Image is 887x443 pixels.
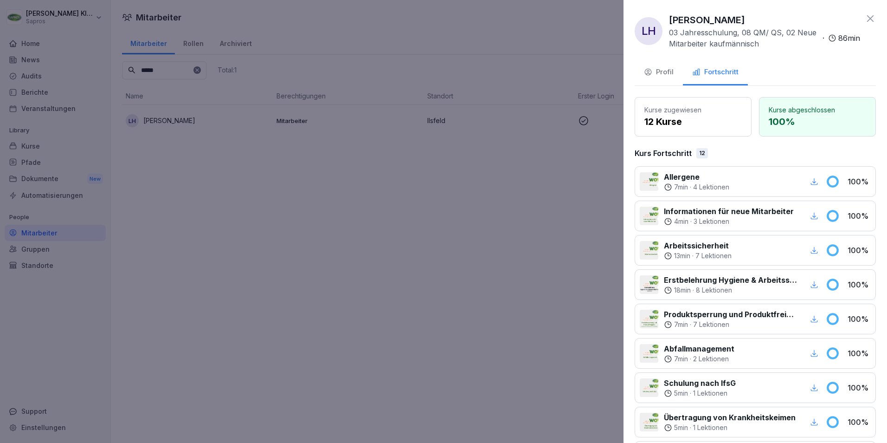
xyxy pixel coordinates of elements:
div: · [669,27,860,49]
p: 100 % [848,313,871,325]
p: 100 % [848,279,871,290]
p: Produktsperrung und Produktfreigabe [664,309,797,320]
p: 7 Lektionen [695,251,732,261]
div: Fortschritt [692,67,739,78]
p: [PERSON_NAME] [669,13,745,27]
div: · [664,423,796,432]
div: 12 [696,148,708,158]
p: Informationen für neue Mitarbeiter [664,206,794,217]
p: 12 Kurse [644,115,742,129]
p: 4 min [674,217,688,226]
p: 100 % [769,115,866,129]
div: LH [635,17,662,45]
p: 13 min [674,251,690,261]
p: 100 % [848,417,871,428]
div: · [664,217,794,226]
p: Kurse abgeschlossen [769,105,866,115]
div: · [664,286,797,295]
p: 100 % [848,348,871,359]
div: Profil [644,67,674,78]
p: 7 min [674,320,688,329]
p: Abfallmanagement [664,343,734,354]
p: Erstbelehrung Hygiene & Arbeitssicherheit [664,274,797,286]
button: Profil [635,60,683,85]
div: · [664,182,729,192]
p: Allergene [664,171,729,182]
p: 03 Jahresschulung, 08 QM/ QS, 02 Neue Mitarbeiter kaufmännisch [669,27,819,49]
div: · [664,251,732,261]
p: 3 Lektionen [694,217,729,226]
p: 1 Lektionen [693,423,727,432]
p: 18 min [674,286,691,295]
div: · [664,354,734,364]
div: · [664,389,736,398]
p: Übertragung von Krankheitskeimen [664,412,796,423]
p: Arbeitssicherheit [664,240,732,251]
p: 7 min [674,182,688,192]
p: 1 Lektionen [693,389,727,398]
p: 5 min [674,423,688,432]
p: 86 min [838,33,860,44]
p: 100 % [848,210,871,221]
p: Schulung nach IfsG [664,378,736,389]
p: 4 Lektionen [693,182,729,192]
p: 5 min [674,389,688,398]
p: 100 % [848,176,871,187]
p: 2 Lektionen [693,354,729,364]
button: Fortschritt [683,60,748,85]
p: 100 % [848,245,871,256]
p: 7 min [674,354,688,364]
p: Kurs Fortschritt [635,148,692,159]
p: Kurse zugewiesen [644,105,742,115]
p: 8 Lektionen [696,286,732,295]
p: 7 Lektionen [693,320,729,329]
p: 100 % [848,382,871,393]
div: · [664,320,797,329]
